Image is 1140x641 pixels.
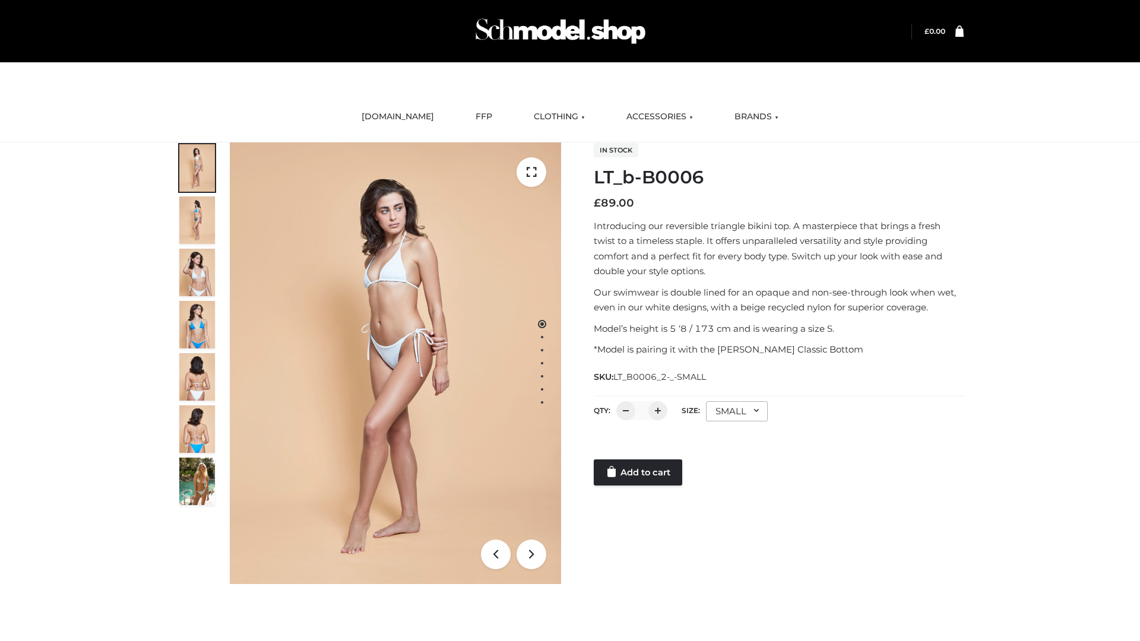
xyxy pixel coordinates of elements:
[594,143,638,157] span: In stock
[706,401,768,421] div: SMALL
[682,406,700,415] label: Size:
[179,405,215,453] img: ArielClassicBikiniTop_CloudNine_AzureSky_OW114ECO_8-scaled.jpg
[594,196,634,210] bdi: 89.00
[924,27,929,36] span: £
[179,301,215,348] img: ArielClassicBikiniTop_CloudNine_AzureSky_OW114ECO_4-scaled.jpg
[179,249,215,296] img: ArielClassicBikiniTop_CloudNine_AzureSky_OW114ECO_3-scaled.jpg
[594,342,964,357] p: *Model is pairing it with the [PERSON_NAME] Classic Bottom
[594,406,610,415] label: QTY:
[594,321,964,337] p: Model’s height is 5 ‘8 / 173 cm and is wearing a size S.
[471,8,650,55] img: Schmodel Admin 964
[467,104,501,130] a: FFP
[230,142,561,584] img: ArielClassicBikiniTop_CloudNine_AzureSky_OW114ECO_1
[179,353,215,401] img: ArielClassicBikiniTop_CloudNine_AzureSky_OW114ECO_7-scaled.jpg
[179,144,215,192] img: ArielClassicBikiniTop_CloudNine_AzureSky_OW114ECO_1-scaled.jpg
[613,372,706,382] span: LT_B0006_2-_-SMALL
[924,27,945,36] bdi: 0.00
[525,104,594,130] a: CLOTHING
[617,104,702,130] a: ACCESSORIES
[924,27,945,36] a: £0.00
[594,459,682,485] a: Add to cart
[594,370,707,384] span: SKU:
[726,104,787,130] a: BRANDS
[179,458,215,505] img: Arieltop_CloudNine_AzureSky2.jpg
[353,104,443,130] a: [DOMAIN_NAME]
[594,196,601,210] span: £
[594,218,964,279] p: Introducing our reversible triangle bikini top. A masterpiece that brings a fresh twist to a time...
[594,285,964,315] p: Our swimwear is double lined for an opaque and non-see-through look when wet, even in our white d...
[594,167,964,188] h1: LT_b-B0006
[179,196,215,244] img: ArielClassicBikiniTop_CloudNine_AzureSky_OW114ECO_2-scaled.jpg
